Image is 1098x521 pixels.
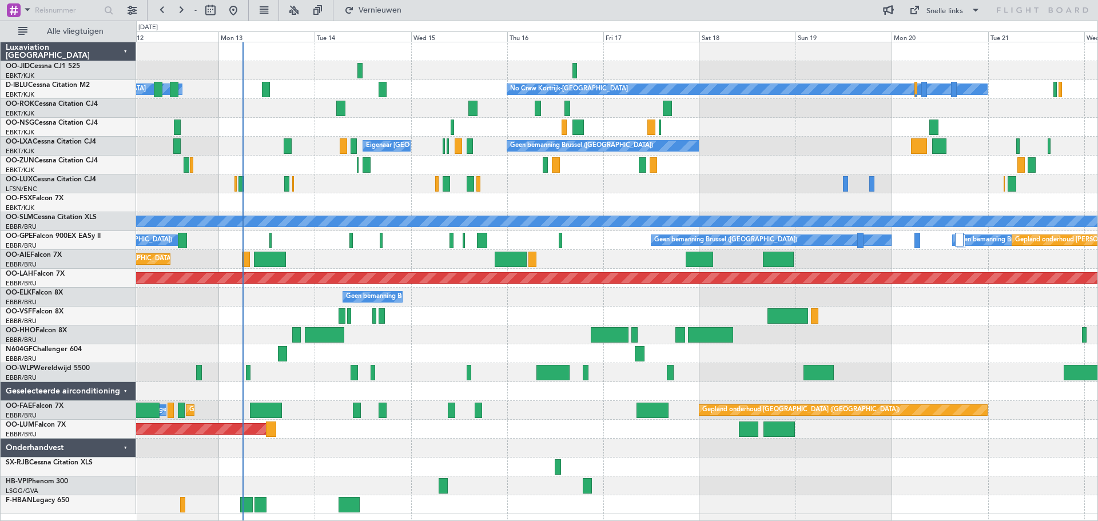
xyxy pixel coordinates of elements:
font: Cessna CJ1 525 [30,63,80,70]
a: OO-LXACessna Citation CJ4 [6,138,96,145]
font: Gepland onderhoud vliegbasis [GEOGRAPHIC_DATA] [189,407,347,413]
font: Geen bemanning Brussel ([GEOGRAPHIC_DATA]) [510,142,653,149]
font: Geen bemanning Brussel ([GEOGRAPHIC_DATA]) [346,293,489,300]
div: Wed 15 [411,31,507,42]
font: N604GF [6,346,33,353]
div: Sat 18 [699,31,795,42]
a: OO-ZUNCessna Citation CJ4 [6,157,98,164]
div: Thu 16 [507,31,603,42]
div: [DATE] [138,23,158,33]
font: OO-NSG [6,120,34,126]
font: Geen bemanning Brussel ([GEOGRAPHIC_DATA]) [654,237,797,243]
div: Mon 13 [218,31,315,42]
font: OO-LUM [6,421,34,428]
input: Reisnummer [35,2,101,19]
font: - [194,5,197,15]
font: OO-FAE [6,403,32,409]
font: OO-LUX [6,176,33,183]
button: Alle vliegtuigen [13,22,124,41]
font: EBBR/BRU [6,222,37,231]
font: HB-VPI [6,478,28,485]
font: OO-ELK [6,289,31,296]
a: EBKT/KJK [6,109,34,118]
font: Falcon 8X [32,308,63,315]
a: F-HBANLegacy 650 [6,497,69,504]
font: OO-SLM [6,214,33,221]
font: Cessna Citation XLS [29,459,93,466]
a: EBBR/BRU [6,430,37,439]
a: EBBR/BRU [6,355,37,363]
a: EBBR/BRU [6,373,37,382]
font: No Crew Kortrijk-[GEOGRAPHIC_DATA] [510,86,628,92]
a: EBBR/BRU [6,279,37,288]
font: Cessna Citation CJ4 [33,176,96,183]
a: EBBR/BRU [6,317,37,325]
font: OO-WLP [6,365,34,372]
font: Wereldwijd 5500 [34,365,90,372]
a: OO-FAEFalcon 7X [6,403,63,409]
font: Cessna Citation CJ4 [34,120,98,126]
button: Vernieuwen [339,1,408,19]
a: OO-SLMCessna Citation XLS [6,214,97,221]
a: EBKT/KJK [6,90,34,99]
font: Falcon 7X [33,271,65,277]
font: OO-LAH [6,271,33,277]
font: Gepland onderhoud [GEOGRAPHIC_DATA] ([GEOGRAPHIC_DATA]) [702,407,900,413]
a: EBKT/KJK [6,166,34,174]
a: LFSN/ENC [6,185,37,193]
font: Phenom 300 [28,478,68,485]
font: F-HBAN [6,497,33,504]
a: EBBR/BRU [6,241,37,250]
font: Falcon 8X [31,289,63,296]
a: EBBR/BRU [6,260,37,269]
font: Falcon 7X [32,195,63,202]
font: Challenger 604 [33,346,82,353]
font: OO-JID [6,63,30,70]
a: OO-ELKFalcon 8X [6,289,63,296]
a: OO-ROKCessna Citation CJ4 [6,101,98,108]
font: Snelle links [926,6,963,16]
font: Cessna Citation XLS [33,214,97,221]
a: OO-WLPWereldwijd 5500 [6,365,90,372]
a: EBKT/KJK [6,128,34,137]
font: EBKT/KJK [6,71,34,80]
a: EBBR/BRU [6,411,37,420]
a: N604GFChallenger 604 [6,346,82,353]
font: OO-AIE [6,252,30,258]
div: Sun 12 [122,31,218,42]
font: OO-ZUN [6,157,34,164]
font: Falcon 8X [35,327,67,334]
font: Cessna Citation CJ4 [34,157,98,164]
font: Legacy 650 [33,497,69,504]
div: Tue 14 [315,31,411,42]
font: SX-RJB [6,459,29,466]
a: OO-AIEFalcon 7X [6,252,62,258]
font: Cessna Citation M2 [28,82,90,89]
font: Falcon 900EX EASy II [33,233,101,240]
a: OO-HHOFalcon 8X [6,327,67,334]
font: OO-ROK [6,101,34,108]
a: OO-FSXFalcon 7X [6,195,63,202]
font: Vernieuwen [359,5,401,15]
a: OO-LAHFalcon 7X [6,271,65,277]
font: Cessna Citation CJ4 [33,138,96,145]
a: OO-VSFFalcon 8X [6,308,63,315]
font: OO-HHO [6,327,35,334]
a: EBBR/BRU [6,336,37,344]
a: OO-LUMFalcon 7X [6,421,66,428]
a: OO-LUXCessna Citation CJ4 [6,176,96,183]
font: Falcon 7X [32,403,63,409]
a: EBBR/BRU [6,298,37,307]
a: OO-NSGCessna Citation CJ4 [6,120,98,126]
